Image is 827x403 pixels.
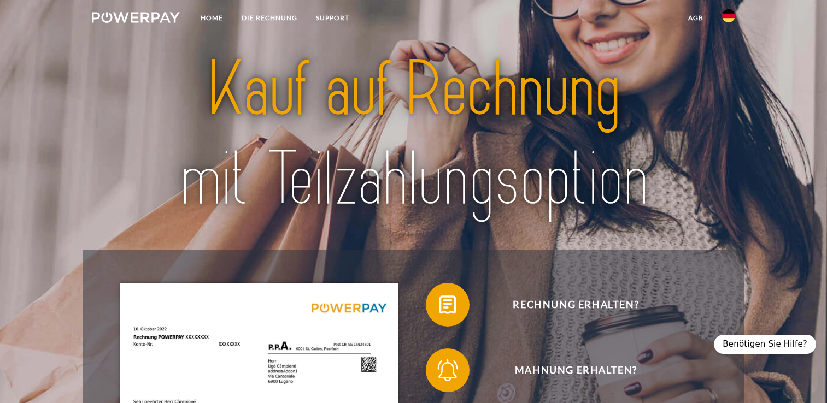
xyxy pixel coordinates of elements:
img: logo-powerpay-white.svg [92,12,180,23]
span: Mahnung erhalten? [442,348,710,392]
a: SUPPORT [307,8,359,28]
span: Rechnung erhalten? [442,283,710,327]
a: agb [679,8,713,28]
iframe: Schaltfläche zum Öffnen des Messaging-Fensters [783,359,818,394]
img: de [722,9,735,22]
button: Rechnung erhalten? [426,283,710,327]
a: DIE RECHNUNG [232,8,307,28]
img: title-powerpay_de.svg [124,40,703,229]
button: Mahnung erhalten? [426,348,710,392]
img: qb_bill.svg [434,291,461,318]
img: qb_bell.svg [434,357,461,384]
div: Benötigen Sie Hilfe? [714,335,816,354]
a: Home [191,8,232,28]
